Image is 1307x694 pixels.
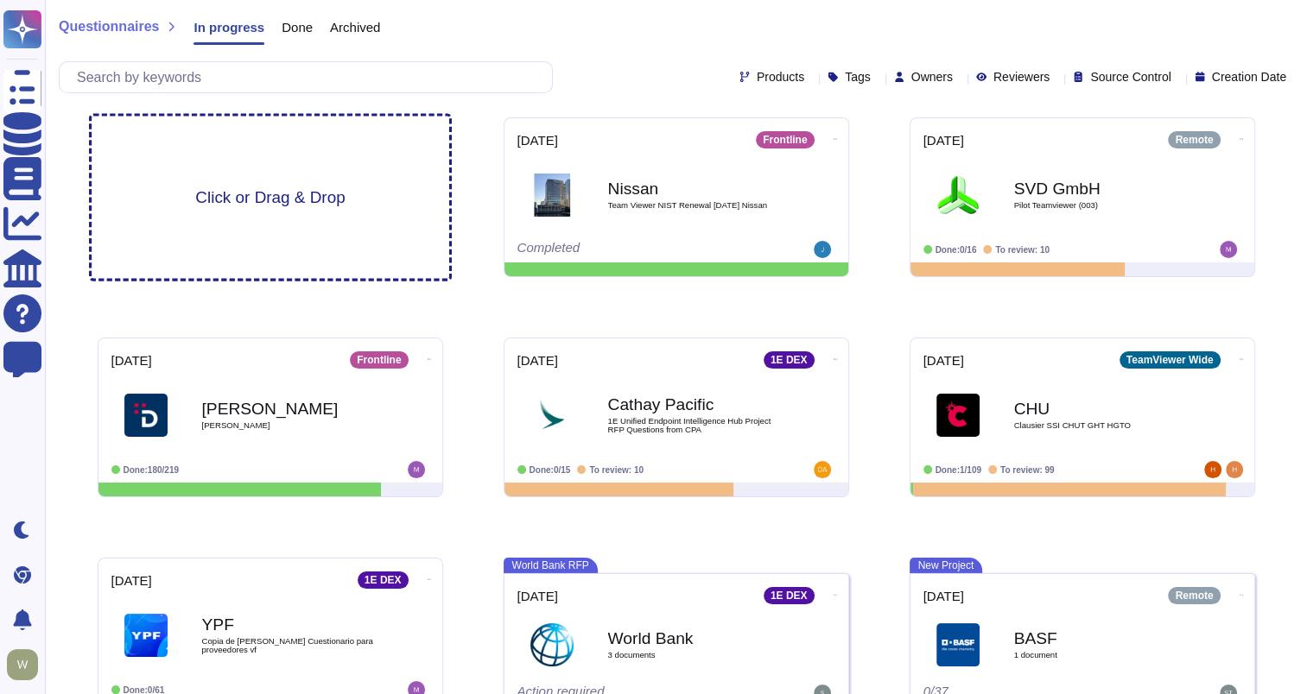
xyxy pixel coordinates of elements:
img: Logo [530,173,574,217]
input: Search by keywords [68,62,552,92]
div: Remote [1168,587,1220,604]
span: Products [757,71,804,83]
img: Logo [936,173,980,217]
b: BASF [1014,630,1187,647]
div: 1E DEX [764,351,815,369]
div: 1E DEX [764,587,815,604]
span: Done: 0/15 [530,465,571,475]
b: SVD GmbH [1014,180,1187,197]
div: Frontline [350,351,408,369]
span: 1E Unified Endpoint Intelligence Hub Project RFP Questions from CPA [608,417,781,433]
span: Team Viewer NIST Renewal [DATE] Nissan [608,201,781,210]
span: Questionnaires [59,20,159,34]
b: Cathay Pacific [608,396,781,413]
div: Completed [517,241,729,258]
span: Source Control [1090,71,1171,83]
span: Copia de [PERSON_NAME] Cuestionario para proveedores vf [202,637,375,653]
span: Creation Date [1212,71,1286,83]
img: user [7,649,38,680]
span: [DATE] [111,354,152,367]
span: Done: 1/109 [936,465,981,475]
span: Pilot Teamviewer (003) [1014,201,1187,210]
img: Logo [124,394,168,437]
span: Done [282,21,313,34]
img: Logo [530,394,574,437]
img: Logo [530,623,574,666]
span: In progress [194,21,264,34]
button: user [3,646,50,684]
span: World Bank RFP [504,558,598,573]
span: To review: 10 [589,465,644,475]
b: YPF [202,616,375,633]
span: Tags [845,71,871,83]
span: Clausier SSI CHUT GHT HGTO [1014,421,1187,430]
span: [DATE] [923,590,964,603]
div: Frontline [756,131,814,148]
span: 3 document s [608,651,781,659]
span: 1 document [1014,651,1187,659]
span: New Project [910,558,983,573]
div: TeamViewer Wide [1120,351,1221,369]
span: Done: 180/219 [124,465,180,475]
img: user [1220,241,1237,258]
img: Logo [936,394,980,437]
span: To review: 99 [1000,465,1055,475]
span: Owners [911,71,953,83]
span: [DATE] [923,134,964,147]
img: user [814,461,831,478]
span: Done: 0/16 [936,245,977,255]
b: [PERSON_NAME] [202,401,375,417]
span: To review: 10 [995,245,1050,255]
img: user [408,461,425,478]
div: 1E DEX [358,571,409,589]
b: World Bank [608,630,781,647]
span: [DATE] [517,134,558,147]
span: [DATE] [517,354,558,367]
span: [PERSON_NAME] [202,421,375,430]
img: Logo [936,623,980,666]
img: Logo [124,614,168,657]
img: user [1204,461,1221,478]
b: CHU [1014,401,1187,417]
span: [DATE] [517,590,558,603]
span: Click or Drag & Drop [195,189,345,205]
span: [DATE] [111,574,152,587]
span: [DATE] [923,354,964,367]
span: Archived [330,21,380,34]
img: user [1226,461,1243,478]
span: Reviewers [993,71,1050,83]
b: Nissan [608,180,781,197]
img: user [814,241,831,258]
div: Remote [1168,131,1220,148]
